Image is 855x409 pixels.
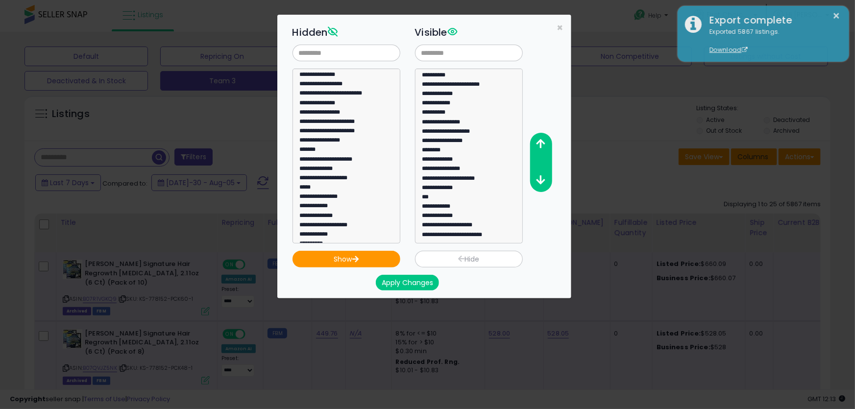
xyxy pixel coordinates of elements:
[557,21,563,35] span: ×
[415,25,523,40] h3: Visible
[709,46,748,54] a: Download
[702,27,842,55] div: Exported 5867 listings.
[702,13,842,27] div: Export complete
[415,251,523,267] button: Hide
[376,275,439,290] button: Apply Changes
[293,251,400,267] button: Show
[293,25,400,40] h3: Hidden
[833,10,841,22] button: ×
